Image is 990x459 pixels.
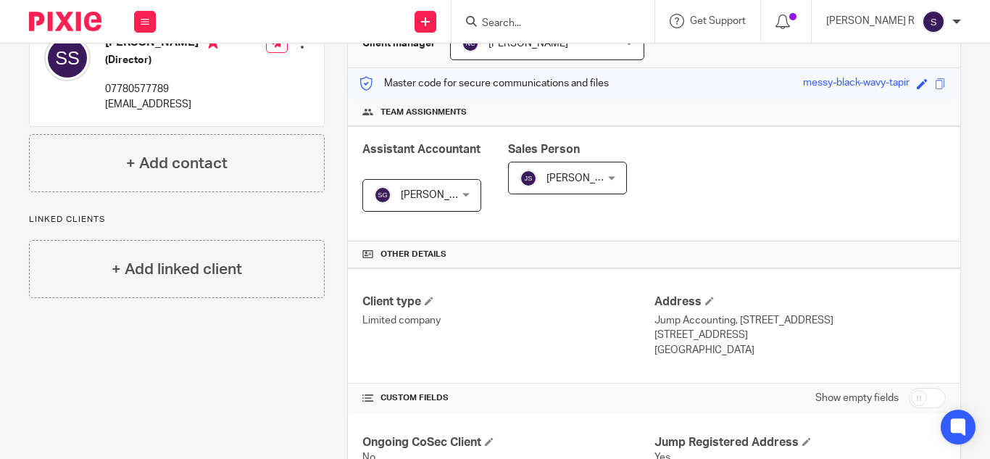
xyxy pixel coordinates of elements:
h4: + Add contact [126,152,228,175]
span: [PERSON_NAME] [546,173,626,183]
span: [PERSON_NAME] [401,190,481,200]
h4: Address [654,294,946,310]
div: messy-black-wavy-tapir [803,75,910,92]
img: svg%3E [462,35,479,52]
p: [GEOGRAPHIC_DATA] [654,343,946,357]
h4: CUSTOM FIELDS [362,392,654,404]
h4: [PERSON_NAME] [105,35,220,53]
h3: Client manager [362,36,436,51]
img: svg%3E [922,10,945,33]
input: Search [481,17,611,30]
p: Master code for secure communications and files [359,76,609,91]
h5: (Director) [105,53,220,67]
label: Show empty fields [815,391,899,405]
span: [PERSON_NAME] [488,38,568,49]
img: Pixie [29,12,101,31]
img: svg%3E [374,186,391,204]
p: [EMAIL_ADDRESS] [105,97,220,112]
p: 07780577789 [105,82,220,96]
p: Limited company [362,313,654,328]
span: Get Support [690,16,746,26]
img: svg%3E [520,170,537,187]
p: [STREET_ADDRESS] [654,328,946,342]
p: Jump Accounting, [STREET_ADDRESS] [654,313,946,328]
h4: Jump Registered Address [654,435,946,450]
span: Sales Person [508,144,580,155]
span: Team assignments [380,107,467,118]
h4: + Add linked client [112,258,242,281]
p: [PERSON_NAME] R [826,14,915,28]
img: svg%3E [44,35,91,81]
p: Linked clients [29,214,325,226]
h4: Client type [362,294,654,310]
span: Assistant Accountant [362,144,481,155]
span: Other details [380,249,446,260]
h4: Ongoing CoSec Client [362,435,654,450]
